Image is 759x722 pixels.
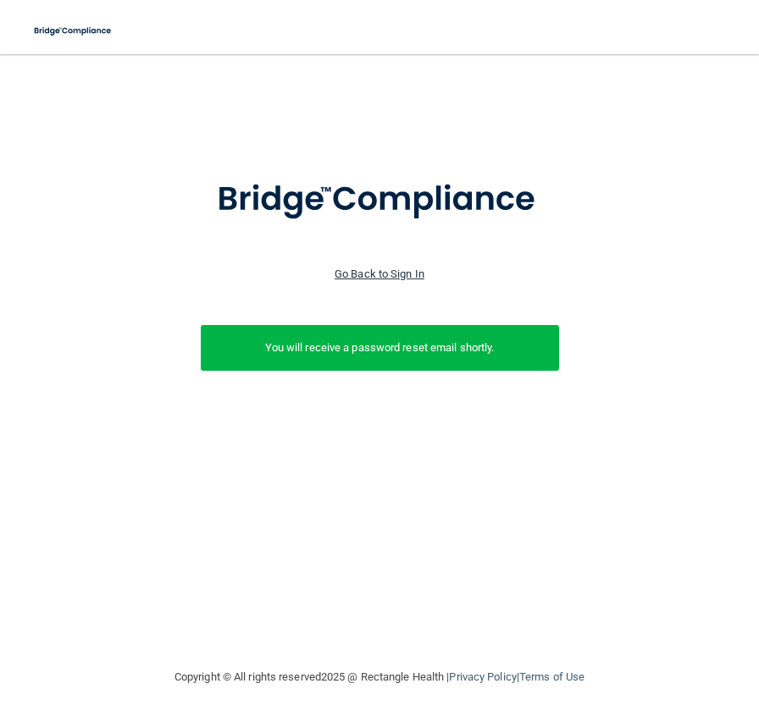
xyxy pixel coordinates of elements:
[335,267,424,280] a: Go Back to Sign In
[25,14,121,48] img: bridge_compliance_login_screen.278c3ca4.svg
[213,338,546,358] p: You will receive a password reset email shortly.
[182,156,577,244] img: bridge_compliance_login_screen.278c3ca4.svg
[519,670,584,683] a: Terms of Use
[449,670,516,683] a: Privacy Policy
[464,602,739,670] iframe: Drift Widget Chat Controller
[70,650,689,704] div: Copyright © All rights reserved 2025 @ Rectangle Health | |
